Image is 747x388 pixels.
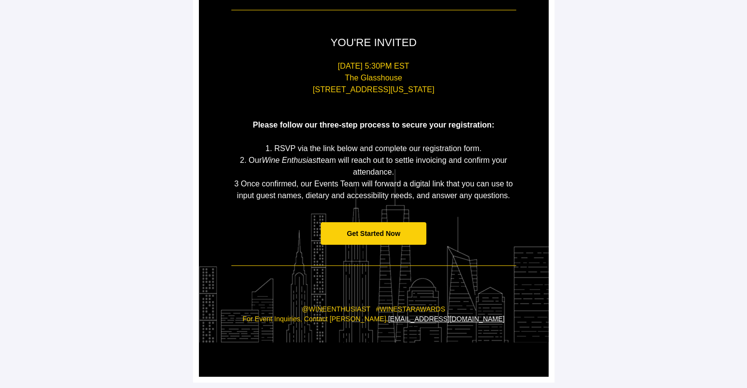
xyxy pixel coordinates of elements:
[234,180,513,200] span: 3 Once confirmed, our Events Team will forward a digital link that you can use to input guest nam...
[231,84,516,96] p: [STREET_ADDRESS][US_STATE]
[388,315,504,323] a: [EMAIL_ADDRESS][DOMAIN_NAME]
[262,156,318,164] em: Wine Enthusiast
[321,222,426,245] a: Get Started Now
[253,121,495,129] span: Please follow our three-step process to secure your registration:
[231,60,516,72] p: [DATE] 5:30PM EST
[240,156,507,176] span: 2. Our team will reach out to settle invoicing and confirm your attendance.
[231,72,516,84] p: The Glasshouse
[347,230,400,237] span: Get Started Now
[266,144,482,153] span: 1. RSVP via the link below and complete our registration form.
[231,35,516,51] p: YOU'RE INVITED
[231,305,516,343] p: @WINEENTHUSIAST #WINESTARAWARDS For Event Inquiries, Contact [PERSON_NAME],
